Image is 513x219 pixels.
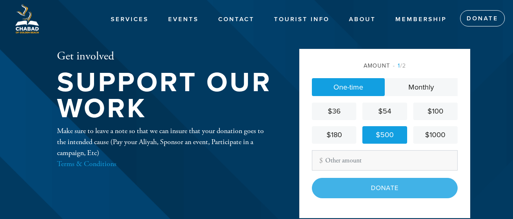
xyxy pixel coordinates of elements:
[312,150,458,171] input: Other amount
[12,4,42,33] img: Logo%20GB1.png
[398,62,400,69] span: 1
[57,125,273,169] div: Make sure to leave a note so that we can insure that your donation goes to the intended cause (Pa...
[312,126,356,144] a: $180
[413,126,458,144] a: $1000
[362,103,407,120] a: $54
[212,12,261,27] a: Contact
[417,106,454,117] div: $100
[366,129,403,140] div: $500
[385,78,458,96] a: Monthly
[268,12,335,27] a: Tourist Info
[417,129,454,140] div: $1000
[413,103,458,120] a: $100
[460,10,505,26] a: Donate
[393,62,406,69] span: /2
[57,70,273,122] h1: Support our work
[315,129,353,140] div: $180
[312,61,458,70] div: Amount
[57,159,116,169] a: Terms & Conditions
[362,126,407,144] a: $500
[315,106,353,117] div: $36
[366,106,403,117] div: $54
[162,12,205,27] a: Events
[312,103,356,120] a: $36
[389,12,453,27] a: Membership
[312,78,385,96] a: One-time
[105,12,155,27] a: Services
[57,50,273,64] h2: Get involved
[343,12,382,27] a: About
